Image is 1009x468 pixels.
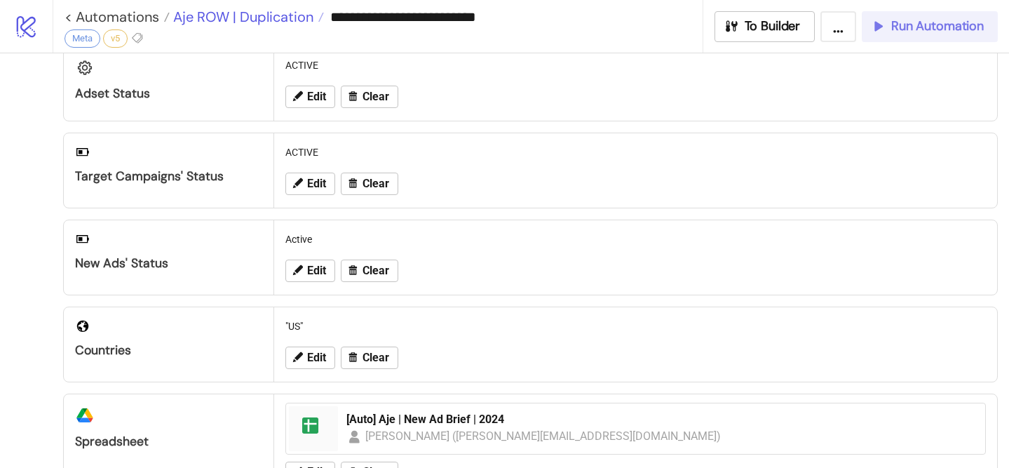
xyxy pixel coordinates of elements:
[285,173,335,195] button: Edit
[307,352,326,364] span: Edit
[65,29,100,48] div: Meta
[307,178,326,190] span: Edit
[75,255,262,272] div: New Ads' Status
[280,226,991,253] div: Active
[341,347,398,369] button: Clear
[341,173,398,195] button: Clear
[75,342,262,359] div: Countries
[170,8,313,26] span: Aje ROW | Duplication
[891,18,984,34] span: Run Automation
[285,86,335,108] button: Edit
[307,265,326,277] span: Edit
[307,91,326,103] span: Edit
[170,10,324,24] a: Aje ROW | Duplication
[285,260,335,282] button: Edit
[363,91,389,103] span: Clear
[365,427,722,445] div: [PERSON_NAME] ([PERSON_NAME][EMAIL_ADDRESS][DOMAIN_NAME])
[715,11,815,42] button: To Builder
[280,313,991,340] div: "US"
[862,11,998,42] button: Run Automation
[103,29,128,48] div: v5
[363,352,389,364] span: Clear
[341,260,398,282] button: Clear
[820,11,856,42] button: ...
[75,86,262,102] div: Adset Status
[341,86,398,108] button: Clear
[363,265,389,277] span: Clear
[346,412,977,427] div: [Auto] Aje | New Ad Brief | 2024
[65,10,170,24] a: < Automations
[745,18,801,34] span: To Builder
[280,52,991,79] div: ACTIVE
[75,434,262,450] div: Spreadsheet
[280,139,991,166] div: ACTIVE
[363,178,389,190] span: Clear
[75,168,262,185] div: Target Campaigns' Status
[285,347,335,369] button: Edit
